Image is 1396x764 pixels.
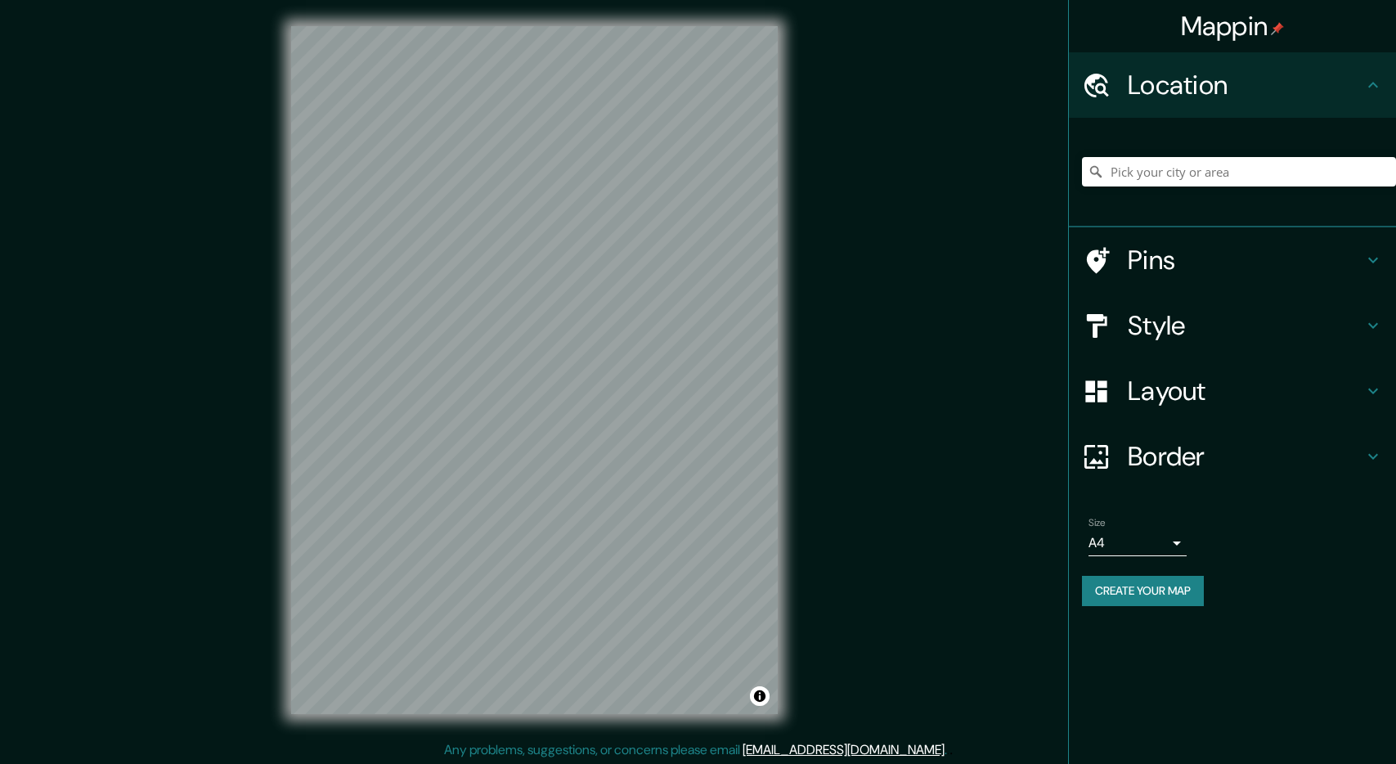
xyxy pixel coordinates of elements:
[949,740,953,760] div: .
[1271,22,1284,35] img: pin-icon.png
[291,26,778,714] canvas: Map
[1069,227,1396,293] div: Pins
[1128,375,1363,407] h4: Layout
[1069,52,1396,118] div: Location
[1128,69,1363,101] h4: Location
[1181,10,1285,43] h4: Mappin
[1082,576,1204,606] button: Create your map
[1069,424,1396,489] div: Border
[743,741,945,758] a: [EMAIL_ADDRESS][DOMAIN_NAME]
[1250,700,1378,746] iframe: Help widget launcher
[1089,516,1106,530] label: Size
[750,686,770,706] button: Toggle attribution
[1089,530,1187,556] div: A4
[444,740,947,760] p: Any problems, suggestions, or concerns please email .
[1128,244,1363,276] h4: Pins
[1069,293,1396,358] div: Style
[1069,358,1396,424] div: Layout
[947,740,949,760] div: .
[1082,157,1396,187] input: Pick your city or area
[1128,440,1363,473] h4: Border
[1128,309,1363,342] h4: Style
